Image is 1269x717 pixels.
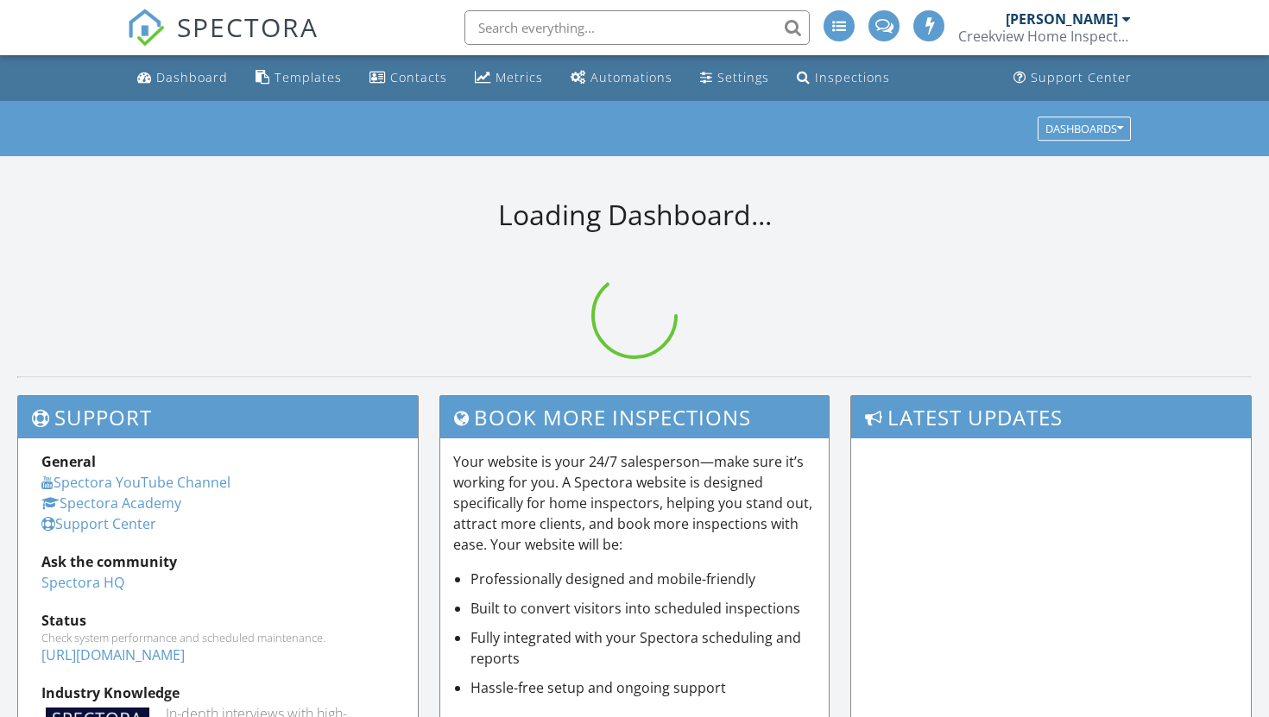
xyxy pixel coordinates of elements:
[41,494,181,513] a: Spectora Academy
[41,573,124,592] a: Spectora HQ
[470,627,817,669] li: Fully integrated with your Spectora scheduling and reports
[41,631,395,645] div: Check system performance and scheduled maintenance.
[590,69,672,85] div: Automations
[790,62,897,94] a: Inspections
[249,62,349,94] a: Templates
[958,28,1131,45] div: Creekview Home Inspections LLC
[41,610,395,631] div: Status
[1006,10,1118,28] div: [PERSON_NAME]
[440,396,830,438] h3: Book More Inspections
[470,677,817,698] li: Hassle-free setup and ongoing support
[41,645,185,664] a: [URL][DOMAIN_NAME]
[275,69,342,85] div: Templates
[363,62,454,94] a: Contacts
[127,9,165,47] img: The Best Home Inspection Software - Spectora
[851,396,1251,438] h3: Latest Updates
[130,62,235,94] a: Dashboard
[564,62,679,94] a: Automations (Advanced)
[717,69,769,85] div: Settings
[390,69,447,85] div: Contacts
[18,396,418,438] h3: Support
[470,598,817,619] li: Built to convert visitors into scheduled inspections
[464,10,810,45] input: Search everything...
[127,23,319,60] a: SPECTORA
[1045,123,1123,135] div: Dashboards
[41,682,395,703] div: Industry Knowledge
[1031,69,1132,85] div: Support Center
[41,514,156,533] a: Support Center
[815,69,890,85] div: Inspections
[1038,116,1131,141] button: Dashboards
[1007,62,1139,94] a: Support Center
[468,62,550,94] a: Metrics
[496,69,543,85] div: Metrics
[41,551,395,572] div: Ask the community
[693,62,776,94] a: Settings
[41,452,96,471] strong: General
[41,473,230,492] a: Spectora YouTube Channel
[470,569,817,589] li: Professionally designed and mobile-friendly
[177,9,319,45] span: SPECTORA
[453,451,817,555] p: Your website is your 24/7 salesperson—make sure it’s working for you. A Spectora website is desig...
[156,69,228,85] div: Dashboard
